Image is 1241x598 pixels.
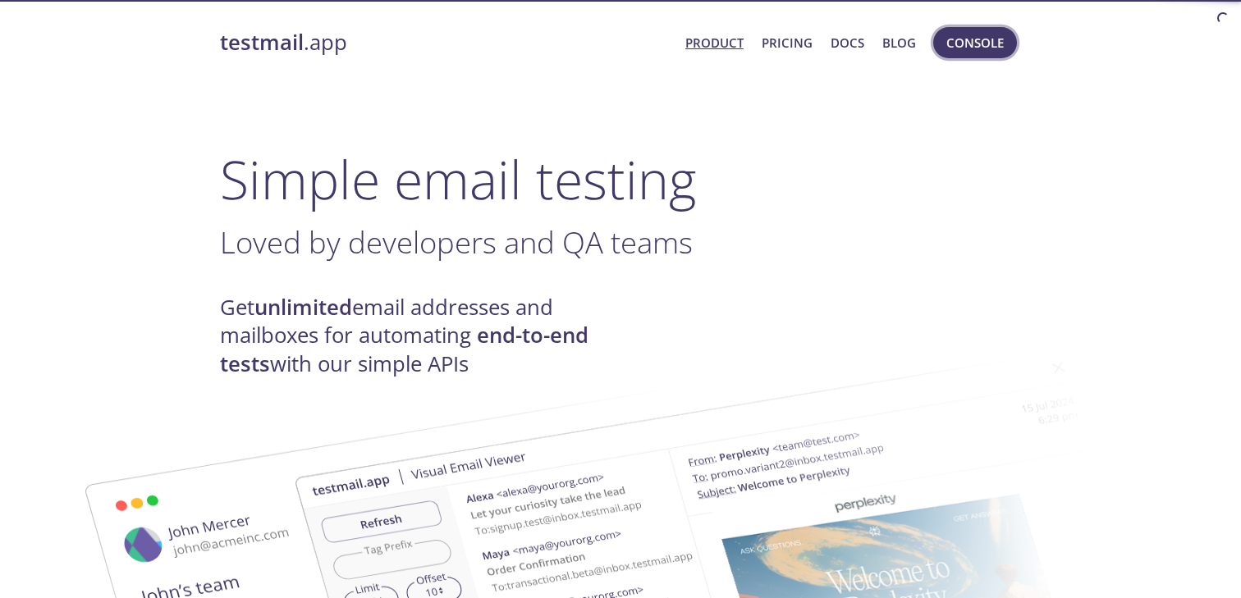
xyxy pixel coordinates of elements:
strong: end-to-end tests [220,321,588,377]
a: Docs [831,32,864,53]
h4: Get email addresses and mailboxes for automating with our simple APIs [220,294,620,378]
span: Loved by developers and QA teams [220,221,693,262]
a: testmail.app [220,29,672,57]
h1: Simple email testing [220,148,1021,211]
a: Product [685,32,744,53]
a: Pricing [762,32,813,53]
strong: testmail [220,28,304,57]
span: Console [946,32,1004,53]
a: Blog [882,32,916,53]
strong: unlimited [254,293,352,322]
button: Console [933,27,1017,58]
